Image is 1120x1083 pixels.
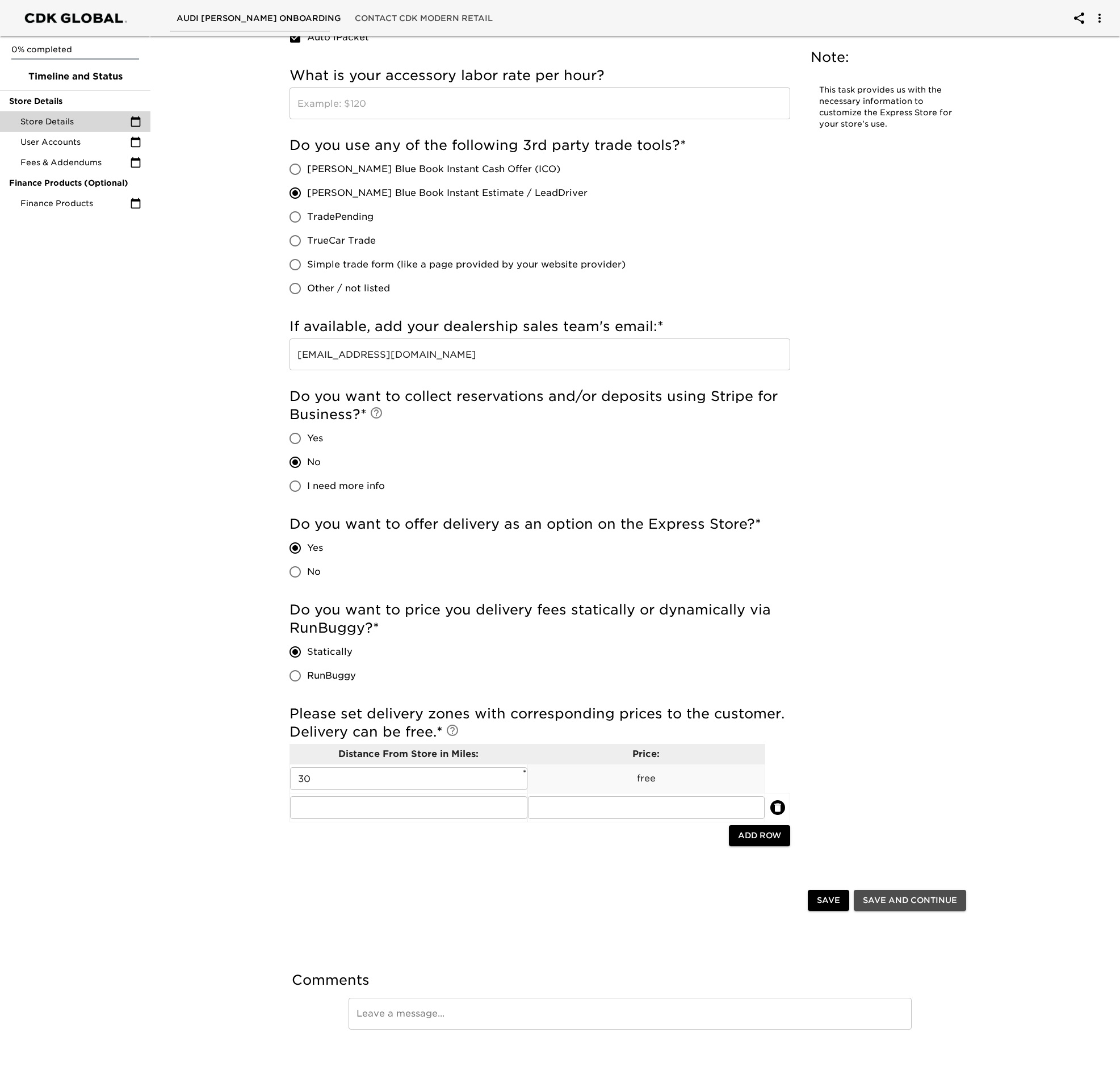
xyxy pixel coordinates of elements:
[290,136,790,154] h5: Do you use any of the following 3rd party trade tools?
[528,772,765,785] p: free
[290,515,790,533] h5: Do you want to offer delivery as an option on the Express Store?
[290,87,790,119] input: Example: $120
[307,282,390,295] span: Other / not listed
[307,479,385,493] span: I need more info
[811,48,964,66] h5: Note:
[307,186,588,200] span: [PERSON_NAME] Blue Book Instant Estimate / LeadDriver
[290,705,790,741] h5: Please set delivery zones with corresponding prices to the customer. Delivery can be free.
[9,70,141,83] span: Timeline and Status
[729,825,790,846] button: Add Row
[307,258,626,271] span: Simple trade form (like a page provided by your website provider)
[307,645,353,659] span: Statically
[307,210,374,224] span: TradePending
[307,234,376,248] span: TrueCar Trade
[808,890,849,911] button: Save
[11,44,139,55] p: 0% completed
[290,387,790,424] h5: Do you want to collect reservations and/or deposits using Stripe for Business?
[9,95,141,107] span: Store Details
[20,136,130,148] span: User Accounts
[307,31,369,44] span: Auto iPacket
[819,85,955,130] p: This task provides us with the necessary information to customize the Express Store for your stor...
[854,890,966,911] button: Save and Continue
[20,157,130,168] span: Fees & Addendums
[307,669,356,683] span: RunBuggy
[9,177,141,189] span: Finance Products (Optional)
[307,162,560,176] span: [PERSON_NAME] Blue Book Instant Cash Offer (ICO)
[290,338,790,370] input: Example: salesteam@roadstertoyota.com
[290,601,790,637] h5: Do you want to price you delivery fees statically or dynamically via RunBuggy?
[1086,5,1113,32] button: account of current user
[20,198,130,209] span: Finance Products
[770,800,785,815] button: delete
[307,541,323,555] span: Yes
[290,747,527,761] p: Distance From Store in Miles:
[177,11,341,26] span: Audi [PERSON_NAME] Onboarding
[290,317,790,336] h5: If available, add your dealership sales team's email:
[307,432,323,445] span: Yes
[1066,5,1093,32] button: account of current user
[738,829,781,843] span: Add Row
[307,455,321,469] span: No
[292,971,968,989] h5: Comments
[20,116,130,127] span: Store Details
[290,66,790,85] h5: What is your accessory labor rate per hour?
[863,893,957,908] span: Save and Continue
[528,747,765,761] p: Price:
[355,11,493,26] span: Contact CDK Modern Retail
[817,893,840,908] span: Save
[307,565,321,579] span: No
